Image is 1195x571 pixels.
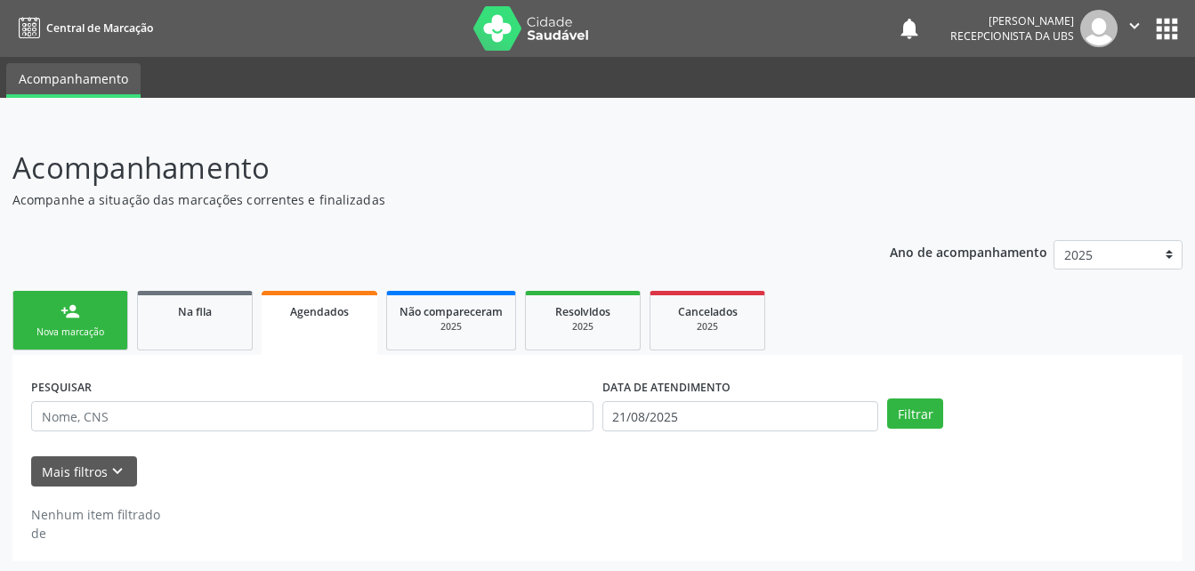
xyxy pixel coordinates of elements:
span: Cancelados [678,304,738,319]
p: Acompanhamento [12,146,832,190]
span: Na fila [178,304,212,319]
input: Selecione um intervalo [602,401,879,431]
div: de [31,524,160,543]
button:  [1118,10,1151,47]
img: img [1080,10,1118,47]
div: 2025 [400,320,503,334]
label: PESQUISAR [31,374,92,401]
div: 2025 [663,320,752,334]
p: Acompanhe a situação das marcações correntes e finalizadas [12,190,832,209]
button: notifications [897,16,922,41]
i:  [1125,16,1144,36]
span: Resolvidos [555,304,610,319]
div: [PERSON_NAME] [950,13,1074,28]
a: Acompanhamento [6,63,141,98]
span: Central de Marcação [46,20,153,36]
button: apps [1151,13,1183,44]
button: Filtrar [887,398,943,429]
span: Não compareceram [400,304,503,319]
a: Central de Marcação [12,13,153,43]
input: Nome, CNS [31,401,593,431]
span: Agendados [290,304,349,319]
div: person_add [61,302,80,321]
i: keyboard_arrow_down [108,462,127,481]
span: Recepcionista da UBS [950,28,1074,44]
div: 2025 [538,320,627,334]
div: Nova marcação [26,326,115,339]
label: DATA DE ATENDIMENTO [602,374,731,401]
p: Ano de acompanhamento [890,240,1047,262]
div: Nenhum item filtrado [31,505,160,524]
button: Mais filtroskeyboard_arrow_down [31,456,137,487]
